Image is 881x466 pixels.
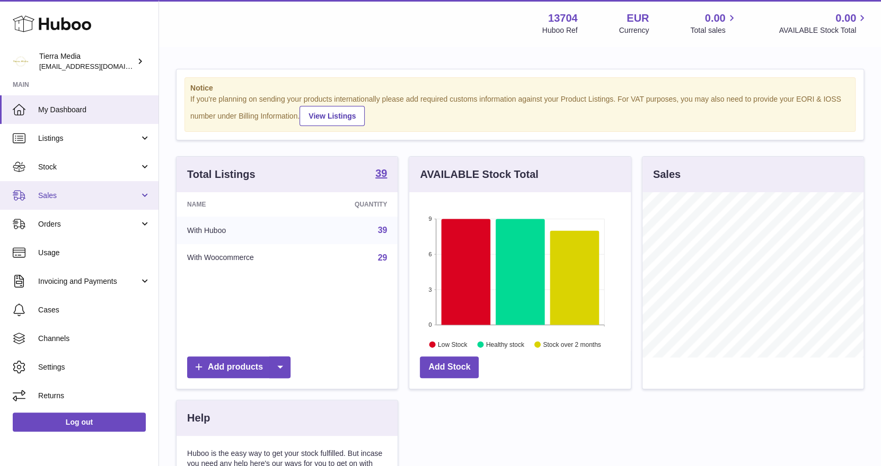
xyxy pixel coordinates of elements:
span: Returns [38,391,151,401]
span: 0.00 [705,11,726,25]
a: 0.00 AVAILABLE Stock Total [779,11,868,35]
span: AVAILABLE Stock Total [779,25,868,35]
img: hola.tierramedia@gmail.com [13,53,29,69]
span: Channels [38,334,151,344]
a: 39 [375,168,387,181]
text: 9 [429,216,432,222]
td: With Huboo [177,217,314,244]
text: Low Stock [438,340,468,348]
strong: Notice [190,83,850,93]
div: If you're planning on sending your products internationally please add required customs informati... [190,94,850,126]
a: View Listings [299,106,365,126]
text: Stock over 2 months [543,340,601,348]
span: Usage [38,248,151,258]
text: 3 [429,286,432,292]
a: 39 [378,226,387,235]
a: 0.00 Total sales [690,11,737,35]
text: 0 [429,321,432,328]
span: Total sales [690,25,737,35]
h3: Total Listings [187,167,256,182]
span: [EMAIL_ADDRESS][DOMAIN_NAME] [39,62,156,70]
strong: 39 [375,168,387,178]
h3: AVAILABLE Stock Total [420,167,538,182]
strong: EUR [627,11,649,25]
th: Name [177,192,314,217]
text: Healthy stock [486,340,525,348]
a: Add Stock [420,356,479,378]
h3: Sales [653,167,681,182]
div: Huboo Ref [542,25,578,35]
a: Add products [187,356,290,378]
span: Listings [38,133,139,144]
span: Cases [38,305,151,315]
span: My Dashboard [38,105,151,115]
a: 29 [378,253,387,262]
span: Sales [38,191,139,201]
th: Quantity [314,192,398,217]
h3: Help [187,411,210,425]
text: 6 [429,251,432,257]
td: With Woocommerce [177,244,314,272]
span: Orders [38,219,139,229]
span: Stock [38,162,139,172]
span: Settings [38,362,151,372]
strong: 13704 [548,11,578,25]
div: Tierra Media [39,51,135,71]
div: Currency [619,25,649,35]
span: Invoicing and Payments [38,276,139,286]
span: 0.00 [835,11,856,25]
a: Log out [13,413,146,432]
